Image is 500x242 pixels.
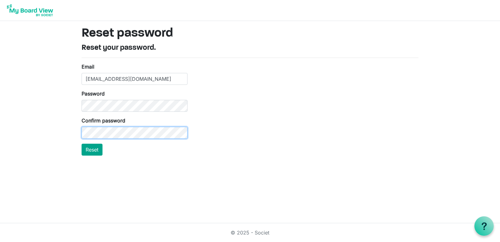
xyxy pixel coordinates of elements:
label: Email [82,63,94,70]
label: Password [82,90,105,97]
h4: Reset your password. [82,44,418,53]
h1: Reset password [82,26,418,41]
button: Reset [82,144,102,156]
img: My Board View Logo [5,3,55,18]
label: Confirm password [82,117,125,124]
a: © 2025 - Societ [231,229,269,236]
